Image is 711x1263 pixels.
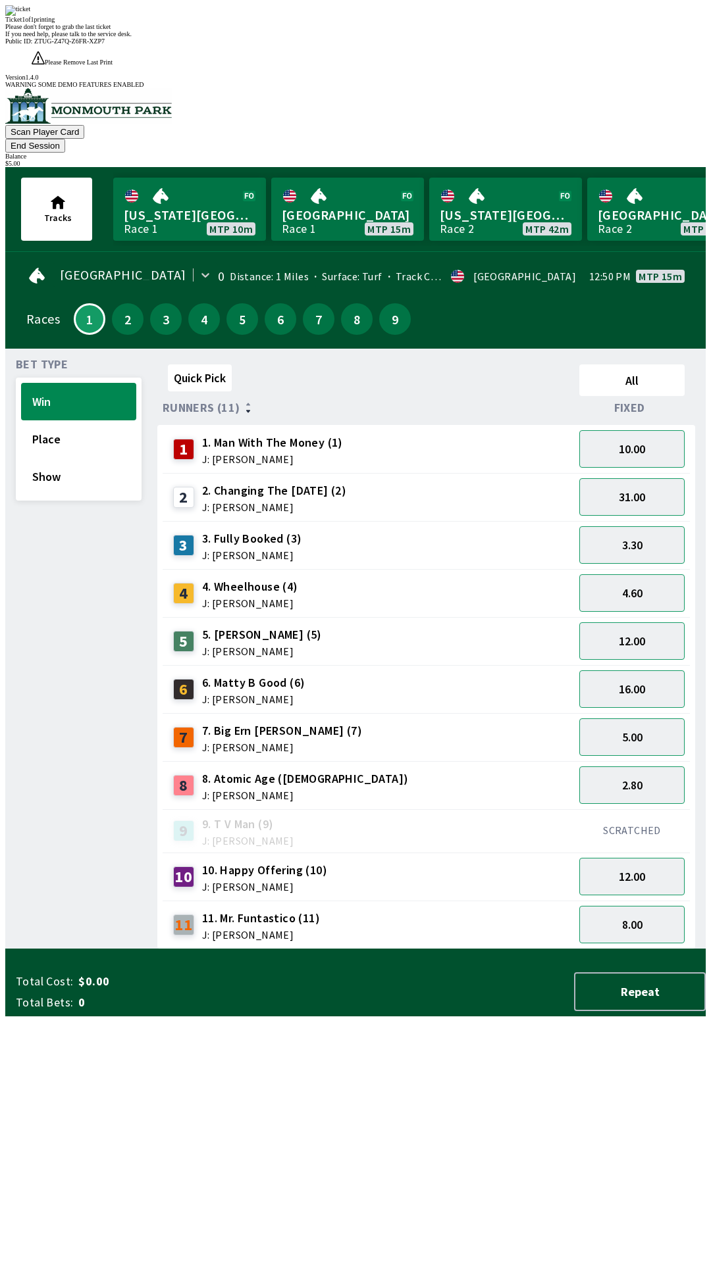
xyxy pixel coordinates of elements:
span: Repeat [586,984,694,999]
span: 12.00 [619,633,645,649]
span: [US_STATE][GEOGRAPHIC_DATA] [124,207,255,224]
div: 3 [173,535,194,556]
span: 1 [78,316,101,322]
div: 11 [173,914,194,935]
span: Fixed [614,403,645,413]
span: 3.30 [622,537,643,553]
a: [GEOGRAPHIC_DATA]Race 1MTP 15m [271,178,424,241]
span: Surface: Turf [309,270,382,283]
span: 12.00 [619,869,645,884]
span: [US_STATE][GEOGRAPHIC_DATA] [440,207,571,224]
div: 5 [173,631,194,652]
button: 2.80 [579,766,685,804]
span: 7. Big Ern [PERSON_NAME] (7) [202,722,362,739]
button: Repeat [574,972,706,1011]
span: 6. Matty B Good (6) [202,674,305,691]
div: Runners (11) [163,401,574,414]
span: 31.00 [619,489,645,505]
button: All [579,364,685,396]
div: Balance [5,153,706,160]
button: 3.30 [579,526,685,564]
button: 4 [188,303,220,335]
span: 12:50 PM [589,271,631,282]
span: 4. Wheelhouse (4) [202,578,298,595]
button: Scan Player Card [5,125,84,139]
span: [GEOGRAPHIC_DATA] [282,207,413,224]
span: Please Remove Last Print [45,59,113,66]
div: 8 [173,775,194,796]
div: $ 5.00 [5,160,706,167]
button: 4.60 [579,574,685,612]
span: J: [PERSON_NAME] [202,835,294,846]
div: 10 [173,866,194,887]
button: 2 [112,303,144,335]
img: venue logo [5,88,172,124]
span: MTP 42m [525,224,569,234]
div: Public ID: [5,37,706,45]
div: 2 [173,487,194,508]
button: Win [21,383,136,420]
div: 0 [218,271,224,282]
span: Total Bets: [16,995,73,1010]
button: 5.00 [579,718,685,756]
span: J: [PERSON_NAME] [202,454,343,464]
span: 5 [230,314,255,324]
button: 16.00 [579,670,685,708]
span: 4.60 [622,585,643,601]
span: $0.00 [78,974,286,989]
span: 8. Atomic Age ([DEMOGRAPHIC_DATA]) [202,770,409,787]
span: Track Condition: Firm [382,270,498,283]
span: Runners (11) [163,403,240,413]
span: If you need help, please talk to the service desk. [5,30,132,37]
span: 2.80 [622,778,643,793]
button: Show [21,458,136,495]
div: Fixed [574,401,690,414]
span: [GEOGRAPHIC_DATA] [60,270,186,280]
span: 6 [268,314,293,324]
span: 3 [153,314,178,324]
span: Total Cost: [16,974,73,989]
span: 8 [344,314,369,324]
button: 8.00 [579,906,685,943]
span: Bet Type [16,359,68,370]
button: 31.00 [579,478,685,516]
span: J: [PERSON_NAME] [202,742,362,753]
span: ZTUG-Z47Q-Z6FR-XZP7 [34,37,105,45]
span: Quick Pick [174,370,226,385]
div: Version 1.4.0 [5,74,706,81]
img: ticket [5,5,30,16]
div: WARNING SOME DEMO FEATURES ENABLED [5,81,706,88]
div: Race 1 [282,224,316,234]
span: MTP 15m [367,224,411,234]
span: J: [PERSON_NAME] [202,646,322,656]
div: Race 2 [598,224,632,234]
button: 7 [303,303,334,335]
div: 1 [173,439,194,460]
button: 5 [226,303,258,335]
span: 1. Man With The Money (1) [202,434,343,451]
span: 4 [192,314,217,324]
span: MTP 10m [209,224,253,234]
span: 0 [78,995,286,1010]
div: Ticket 1 of 1 printing [5,16,706,23]
span: Distance: 1 Miles [230,270,309,283]
span: J: [PERSON_NAME] [202,929,320,940]
div: 9 [173,820,194,841]
button: 8 [341,303,373,335]
span: 2. Changing The [DATE] (2) [202,482,346,499]
span: 9. T V Man (9) [202,816,294,833]
span: J: [PERSON_NAME] [202,502,346,512]
div: Please don't forget to grab the last ticket [5,23,706,30]
a: [US_STATE][GEOGRAPHIC_DATA]Race 1MTP 10m [113,178,266,241]
span: 11. Mr. Funtastico (11) [202,910,320,927]
span: Place [32,432,125,447]
button: 1 [74,303,105,335]
span: Show [32,469,125,484]
span: 9 [382,314,408,324]
div: SCRATCHED [579,824,685,837]
button: Place [21,420,136,458]
div: 4 [173,583,194,604]
span: J: [PERSON_NAME] [202,694,305,705]
button: 12.00 [579,858,685,895]
span: 10.00 [619,441,645,457]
